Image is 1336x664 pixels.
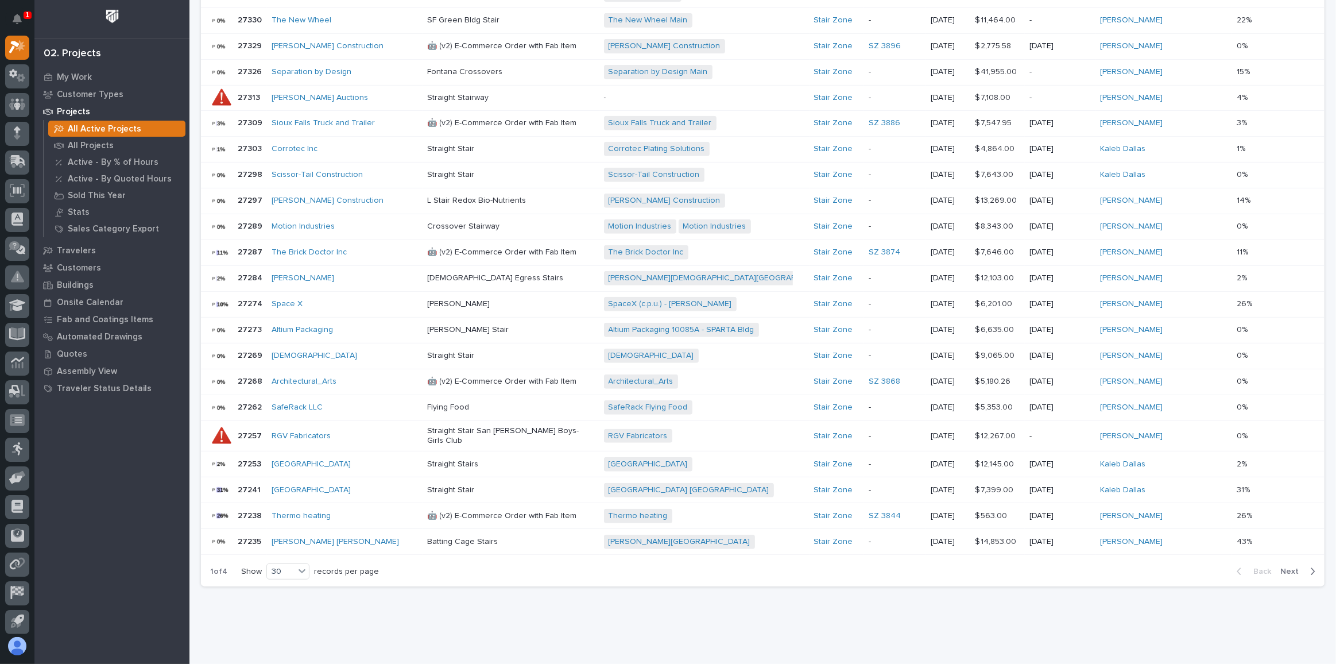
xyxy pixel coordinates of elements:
p: [DATE] [931,248,966,257]
p: Quotes [57,349,87,360]
p: Projects [57,107,90,117]
p: [DATE] [1029,460,1091,469]
a: Active - By Quoted Hours [44,171,189,187]
p: Stats [68,207,90,218]
p: 27303 [238,142,264,154]
p: 🤖 (v2) E-Commerce Order with Fab Item [427,377,595,387]
a: Stair Zone [814,431,853,441]
a: Customer Types [34,86,189,103]
a: Scissor-Tail Construction [609,170,700,180]
p: $ 7,643.00 [975,168,1016,180]
tr: 2731327313 [PERSON_NAME] Auctions Straight Stairway-Stair Zone -[DATE]$ 7,108.00$ 7,108.00 -[PERS... [201,85,1325,110]
p: 3% [1237,116,1249,128]
tr: 2726227262 SafeRack LLC Flying FoodSafeRack Flying Food Stair Zone -[DATE]$ 5,353.00$ 5,353.00 [D... [201,395,1325,420]
a: Kaleb Dallas [1100,170,1145,180]
a: Quotes [34,345,189,362]
span: Back [1246,566,1271,577]
a: [PERSON_NAME][DEMOGRAPHIC_DATA][GEOGRAPHIC_DATA] [609,273,836,283]
a: [PERSON_NAME] [1100,273,1163,283]
p: 27273 [238,323,264,335]
p: [DATE] [1029,144,1091,154]
p: [DATE] [931,511,966,521]
a: Assembly View [34,362,189,380]
p: 26% [1237,509,1254,521]
a: SZ 3874 [869,248,900,257]
p: - [869,325,921,335]
a: The New Wheel [272,16,331,25]
a: Stair Zone [814,222,853,231]
p: - [869,196,921,206]
tr: 2729827298 Scissor-Tail Construction Straight StairScissor-Tail Construction Stair Zone -[DATE]$ ... [201,162,1325,188]
p: - [869,299,921,309]
a: [GEOGRAPHIC_DATA] [272,460,351,469]
p: [DATE] [1029,170,1091,180]
p: Customer Types [57,90,123,100]
a: Stair Zone [814,144,853,154]
p: 0% [1237,429,1250,441]
p: 22% [1237,13,1254,25]
p: [PERSON_NAME] Stair [427,325,595,335]
p: Sold This Year [68,191,126,201]
p: [DATE] [931,537,966,547]
a: [PERSON_NAME] [1100,351,1163,361]
p: Traveler Status Details [57,384,152,394]
a: Thermo heating [272,511,331,521]
a: SafeRack Flying Food [609,403,688,412]
a: [PERSON_NAME] [1100,537,1163,547]
p: [DATE] [1029,273,1091,283]
div: Notifications1 [14,14,29,32]
a: [PERSON_NAME] [1100,325,1163,335]
a: [PERSON_NAME] [1100,377,1163,387]
p: - [604,93,805,103]
a: Corrotec Inc [272,144,317,154]
p: Flying Food [427,403,595,412]
p: 0% [1237,349,1250,361]
p: [DATE] [1029,118,1091,128]
a: Onsite Calendar [34,294,189,311]
p: [DATE] [931,485,966,495]
p: [DATE] [931,118,966,128]
p: 27284 [238,271,265,283]
p: $ 6,635.00 [975,323,1016,335]
p: - [869,16,921,25]
p: Travelers [57,246,96,256]
p: 43% [1237,535,1254,547]
a: Motion Industries [683,222,746,231]
a: All Active Projects [44,121,189,137]
p: [DATE] [1029,377,1091,387]
p: 27253 [238,457,264,469]
p: $ 7,108.00 [975,91,1013,103]
p: L Stair Redox Bio-Nutrients [427,196,595,206]
p: [DATE] [931,16,966,25]
a: [PERSON_NAME] [1100,16,1163,25]
a: Motion Industries [609,222,672,231]
a: All Projects [44,137,189,153]
a: [PERSON_NAME] [1100,222,1163,231]
p: Onsite Calendar [57,298,123,308]
p: - [1029,431,1091,441]
a: Stats [44,204,189,220]
a: [PERSON_NAME] [1100,41,1163,51]
a: [PERSON_NAME][GEOGRAPHIC_DATA] [609,537,750,547]
p: Fontana Crossovers [427,67,595,77]
p: 27287 [238,245,265,257]
a: Customers [34,259,189,276]
p: 🤖 (v2) E-Commerce Order with Fab Item [427,118,595,128]
p: Straight Stairway [427,93,595,103]
p: [DATE] [1029,325,1091,335]
p: $ 4,864.00 [975,142,1017,154]
a: Thermo heating [609,511,668,521]
p: - [869,485,921,495]
a: Separation by Design Main [609,67,708,77]
p: 27326 [238,65,264,77]
p: Assembly View [57,366,117,377]
p: $ 5,180.26 [975,375,1013,387]
p: Buildings [57,280,94,291]
tr: 2723527235 [PERSON_NAME] [PERSON_NAME] Batting Cage Stairs[PERSON_NAME][GEOGRAPHIC_DATA] Stair Zo... [201,529,1325,555]
tr: 2728727287 The Brick Doctor Inc 🤖 (v2) E-Commerce Order with Fab ItemThe Brick Doctor Inc Stair Z... [201,240,1325,265]
a: The Brick Doctor Inc [609,248,684,257]
a: [PERSON_NAME] Construction [272,41,384,51]
p: [DATE] [931,222,966,231]
a: [PERSON_NAME] [272,273,334,283]
a: [DEMOGRAPHIC_DATA] [272,351,357,361]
